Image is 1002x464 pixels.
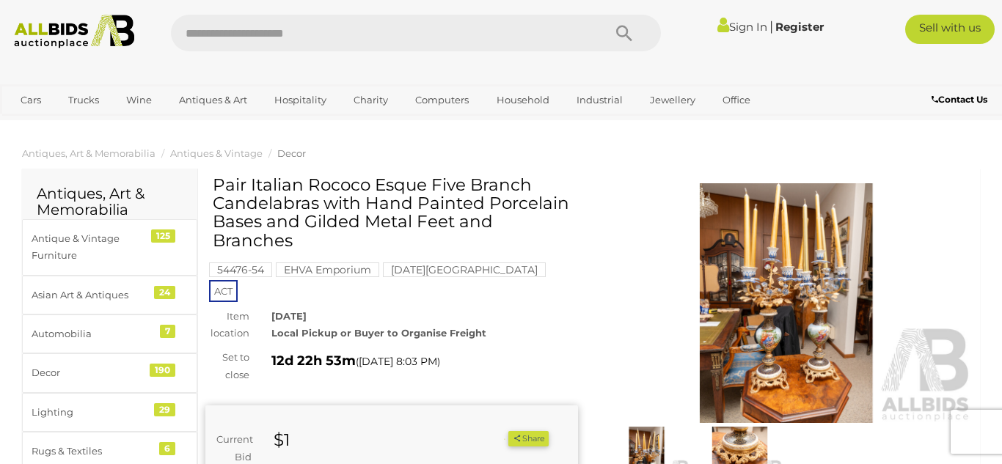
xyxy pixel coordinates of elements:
[775,20,824,34] a: Register
[491,432,506,446] li: Watch this item
[487,88,559,112] a: Household
[37,185,183,218] h2: Antiques, Art & Memorabilia
[600,183,973,423] img: Pair Italian Rococo Esque Five Branch Candelabras with Hand Painted Porcelain Bases and Gilded Me...
[274,430,290,450] strong: $1
[209,280,238,302] span: ACT
[277,147,306,159] a: Decor
[11,112,60,136] a: Sports
[359,355,437,368] span: [DATE] 8:03 PM
[588,15,661,51] button: Search
[151,229,175,243] div: 125
[406,88,478,112] a: Computers
[22,314,197,353] a: Automobilia 7
[905,15,995,44] a: Sell with us
[170,147,263,159] a: Antiques & Vintage
[383,262,546,277] mark: [DATE][GEOGRAPHIC_DATA]
[117,88,161,112] a: Wine
[160,325,175,338] div: 7
[271,353,356,369] strong: 12d 22h 53m
[344,88,398,112] a: Charity
[209,262,272,277] mark: 54476-54
[932,92,991,108] a: Contact Us
[32,364,153,381] div: Decor
[68,112,191,136] a: [GEOGRAPHIC_DATA]
[932,94,987,105] b: Contact Us
[508,431,549,446] button: Share
[194,349,260,383] div: Set to close
[154,403,175,416] div: 29
[567,88,632,112] a: Industrial
[717,20,767,34] a: Sign In
[640,88,705,112] a: Jewellery
[150,364,175,377] div: 190
[32,230,153,265] div: Antique & Vintage Furniture
[213,176,574,250] h1: Pair Italian Rococo Esque Five Branch Candelabras with Hand Painted Porcelain Bases and Gilded Me...
[11,88,51,112] a: Cars
[7,15,141,48] img: Allbids.com.au
[59,88,109,112] a: Trucks
[209,264,272,276] a: 54476-54
[159,442,175,455] div: 6
[32,287,153,303] div: Asian Art & Antiques
[154,286,175,299] div: 24
[32,325,153,342] div: Automobilia
[22,276,197,314] a: Asian Art & Antiques 24
[22,353,197,392] a: Decor 190
[271,327,486,339] strong: Local Pickup or Buyer to Organise Freight
[169,88,257,112] a: Antiques & Art
[271,310,307,322] strong: [DATE]
[276,264,379,276] a: EHVA Emporium
[32,404,153,421] div: Lighting
[713,88,760,112] a: Office
[22,219,197,276] a: Antique & Vintage Furniture 125
[383,264,546,276] a: [DATE][GEOGRAPHIC_DATA]
[194,308,260,342] div: Item location
[276,262,379,277] mark: EHVA Emporium
[769,18,773,34] span: |
[32,443,153,460] div: Rugs & Textiles
[356,356,440,367] span: ( )
[265,88,336,112] a: Hospitality
[22,393,197,432] a: Lighting 29
[22,147,156,159] a: Antiques, Art & Memorabilia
